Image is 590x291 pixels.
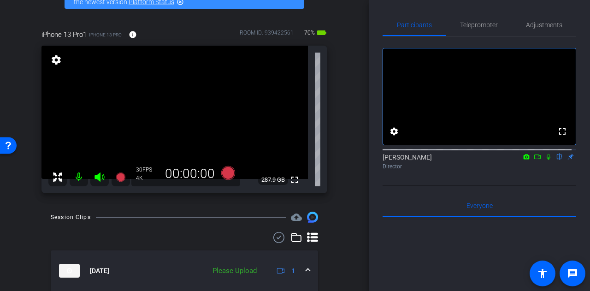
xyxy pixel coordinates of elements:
div: [PERSON_NAME] [383,153,576,171]
span: 1 [291,266,295,276]
div: Director [383,162,576,171]
mat-icon: flip [554,152,565,160]
span: FPS [142,166,152,173]
mat-icon: settings [50,54,63,65]
span: iPhone 13 Pro1 [41,30,87,40]
mat-icon: info [129,30,137,39]
div: Session Clips [51,213,91,222]
span: [DATE] [90,266,109,276]
mat-icon: accessibility [537,268,548,279]
span: 287.9 GB [258,174,288,185]
mat-expansion-panel-header: thumb-nail[DATE]Please Upload1 [51,250,318,291]
div: 00:00:00 [159,166,221,182]
mat-icon: cloud_upload [291,212,302,223]
span: 70% [303,25,316,40]
span: Everyone [466,202,493,209]
div: Please Upload [208,266,261,276]
span: Adjustments [526,22,562,28]
mat-icon: fullscreen [557,126,568,137]
span: Teleprompter [460,22,498,28]
span: iPhone 13 Pro [89,31,122,38]
mat-icon: settings [389,126,400,137]
span: Participants [397,22,432,28]
mat-icon: message [567,268,578,279]
mat-icon: battery_std [316,27,327,38]
div: ROOM ID: 939422561 [240,29,294,42]
div: 4K [136,174,159,182]
img: Session clips [307,212,318,223]
img: thumb-nail [59,264,80,278]
span: Destinations for your clips [291,212,302,223]
mat-icon: fullscreen [289,174,300,185]
div: 30 [136,166,159,173]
